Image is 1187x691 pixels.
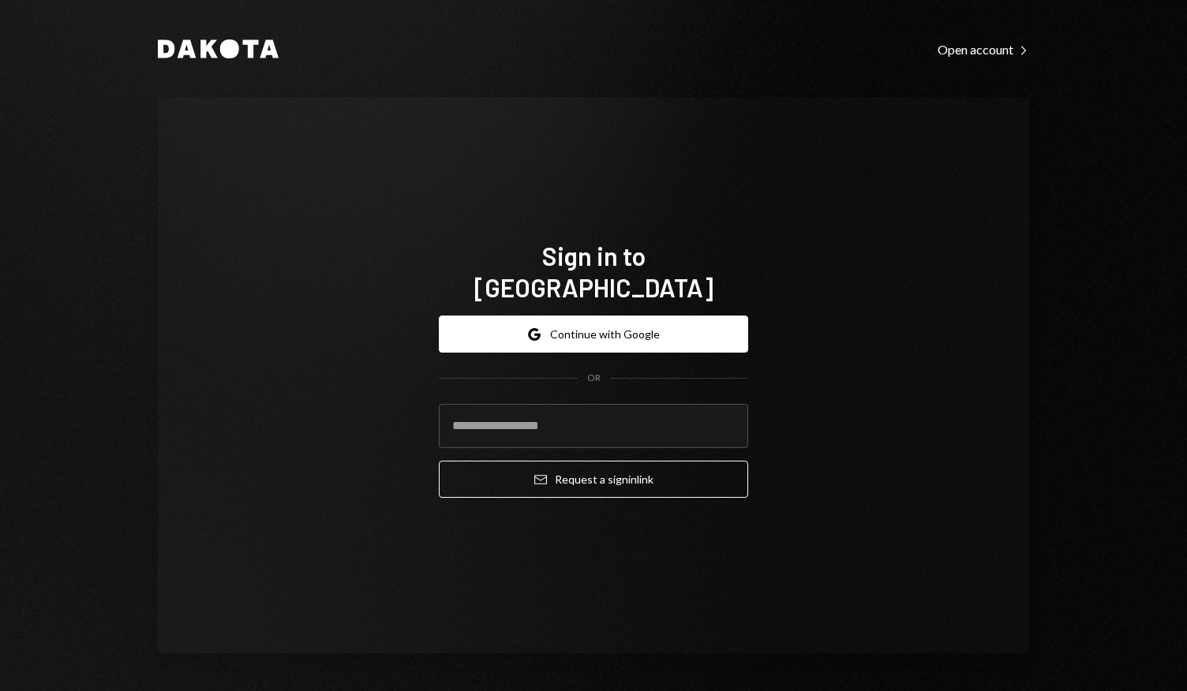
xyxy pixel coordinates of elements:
div: OR [587,372,601,385]
div: Open account [938,42,1029,58]
a: Open account [938,40,1029,58]
button: Request a signinlink [439,461,748,498]
h1: Sign in to [GEOGRAPHIC_DATA] [439,240,748,303]
button: Continue with Google [439,316,748,353]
